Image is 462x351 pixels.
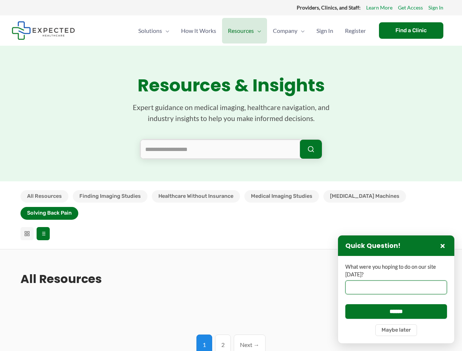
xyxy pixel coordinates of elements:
[12,21,75,40] img: Expected Healthcare Logo - side, dark font, small
[20,271,102,287] h2: All Resources
[438,241,447,250] button: Close
[138,18,162,44] span: Solutions
[181,18,216,44] span: How It Works
[254,18,261,44] span: Menu Toggle
[121,102,341,124] p: Expert guidance on medical imaging, healthcare navigation, and industry insights to help you make...
[398,3,423,12] a: Get Access
[345,18,366,44] span: Register
[311,18,339,44] a: Sign In
[273,18,297,44] span: Company
[297,4,361,11] strong: Providers, Clinics, and Staff:
[20,207,78,219] button: Solving Back Pain
[323,190,406,203] button: [MEDICAL_DATA] Machines
[267,18,311,44] a: CompanyMenu Toggle
[339,18,372,44] a: Register
[345,263,447,278] label: What were you hoping to do on our site [DATE]?
[73,190,147,203] button: Finding Imaging Studies
[316,18,333,44] span: Sign In
[244,190,319,203] button: Medical Imaging Studies
[366,3,392,12] a: Learn More
[175,18,222,44] a: How It Works
[132,18,372,44] nav: Primary Site Navigation
[222,18,267,44] a: ResourcesMenu Toggle
[345,242,401,250] h3: Quick Question!
[228,18,254,44] span: Resources
[162,18,169,44] span: Menu Toggle
[152,190,240,203] button: Healthcare Without Insurance
[132,18,175,44] a: SolutionsMenu Toggle
[428,3,443,12] a: Sign In
[375,324,417,336] button: Maybe later
[20,190,68,203] button: All Resources
[297,18,305,44] span: Menu Toggle
[379,22,443,39] a: Find a Clinic
[20,75,442,96] h1: Resources & Insights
